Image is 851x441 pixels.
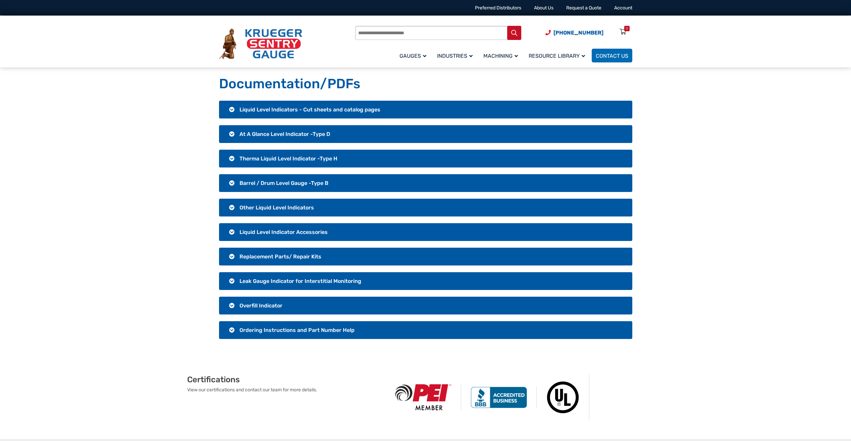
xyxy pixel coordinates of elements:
a: Preferred Distributors [475,5,521,11]
span: Barrel / Drum Level Gauge -Type B [240,180,328,186]
img: Krueger Sentry Gauge [219,29,302,59]
a: Gauges [395,48,433,63]
span: [PHONE_NUMBER] [553,30,603,36]
img: Underwriters Laboratories [537,375,589,420]
span: Leak Gauge Indicator for Interstitial Monitoring [240,278,361,284]
h2: Certifications [187,375,386,385]
a: Resource Library [525,48,592,63]
a: Account [614,5,632,11]
a: Phone Number (920) 434-8860 [545,29,603,37]
span: Machining [483,53,518,59]
img: PEI Member [386,384,461,410]
a: About Us [534,5,553,11]
span: Contact Us [596,53,628,59]
h1: Documentation/PDFs [219,76,632,92]
span: Replacement Parts/ Repair Kits [240,253,321,260]
a: Contact Us [592,49,632,62]
span: Other Liquid Level Indicators [240,204,314,211]
p: View our certifications and contact our team for more details. [187,386,386,393]
span: At A Glance Level Indicator -Type D [240,131,330,137]
span: Therma Liquid Level Indicator -Type H [240,155,337,162]
a: Industries [433,48,479,63]
img: BBB [461,387,537,408]
span: Gauges [400,53,426,59]
a: Request a Quote [566,5,601,11]
span: Ordering Instructions and Part Number Help [240,327,355,333]
span: Overfill Indicator [240,302,282,309]
a: Machining [479,48,525,63]
span: Liquid Level Indicator Accessories [240,229,328,235]
div: 0 [626,26,628,31]
span: Liquid Level Indicators - Cut sheets and catalog pages [240,106,380,113]
span: Resource Library [529,53,585,59]
span: Industries [437,53,473,59]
